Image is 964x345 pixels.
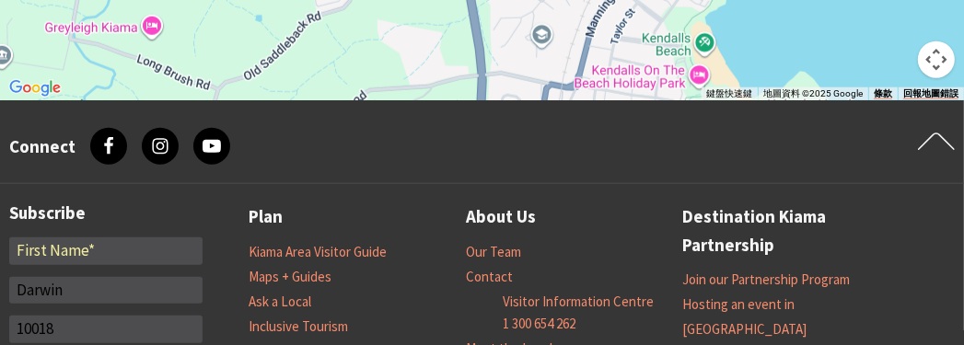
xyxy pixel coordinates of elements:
[918,41,955,78] button: 地圖攝影機控制項
[9,237,203,265] input: First Name*
[466,268,513,286] a: Contact
[9,316,203,343] input: Postcode*
[682,202,900,259] a: Destination Kiama Partnership
[466,243,521,261] a: Our Team
[249,243,387,261] a: Kiama Area Visitor Guide
[466,202,536,231] a: About Us
[903,88,958,99] a: 回報地圖錯誤
[682,270,850,289] a: Join our Partnership Program
[763,88,863,98] span: 地圖資料 ©2025 Google
[706,87,752,100] button: 鍵盤快速鍵
[503,315,575,333] a: 1 300 654 262
[249,202,283,231] a: Plan
[874,88,892,99] a: 條款 (在新分頁中開啟)
[5,76,65,100] a: 在 Google 地圖上開啟這個區域 (開啟新視窗)
[9,277,203,305] input: Last Name*
[9,136,75,157] h3: Connect
[249,317,348,336] a: Inclusive Tourism
[682,295,807,339] a: Hosting an event in [GEOGRAPHIC_DATA]
[249,293,311,311] a: Ask a Local
[503,293,654,311] a: Visitor Information Centre
[5,76,65,100] img: Google
[249,268,331,286] a: Maps + Guides
[9,202,203,224] h3: Subscribe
